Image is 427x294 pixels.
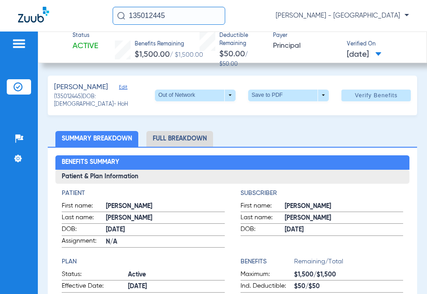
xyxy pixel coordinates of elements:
span: [DATE] [128,282,224,291]
span: [PERSON_NAME] [285,213,403,223]
h4: Subscriber [241,189,403,198]
h2: Benefits Summary [55,155,409,170]
span: Last name: [241,213,285,224]
iframe: Chat Widget [382,251,427,294]
span: (135012445) DOB: [DEMOGRAPHIC_DATA] - HoH [54,93,155,109]
h3: Patient & Plan Information [55,170,409,184]
span: $1,500/$1,500 [294,270,403,280]
span: [PERSON_NAME] - [GEOGRAPHIC_DATA] [276,11,409,20]
span: Remaining/Total [294,257,403,270]
li: Full Breakdown [146,131,213,147]
span: Edit [119,84,127,93]
button: Verify Benefits [341,90,411,101]
span: Status: [62,270,128,280]
li: Summary Breakdown [55,131,138,147]
h4: Patient [62,189,224,198]
span: $1,500.00 [135,50,170,59]
button: Out of Network [155,90,236,101]
span: Verified On [347,41,413,49]
span: Last name: [62,213,106,224]
input: Search for patients [113,7,225,25]
span: Payer [273,32,339,40]
span: Principal [273,41,339,52]
span: [DATE] [285,225,403,235]
span: Effective Date: [62,281,128,292]
span: Active [128,270,224,280]
img: Search Icon [117,12,125,20]
img: Zuub Logo [18,7,49,23]
app-breakdown-title: Benefits [241,257,294,270]
span: Ind. Deductible: [241,281,294,292]
span: Assignment: [62,236,106,247]
span: [DATE] [106,225,224,235]
span: Benefits Remaining [135,41,203,49]
img: hamburger-icon [12,38,26,49]
span: [PERSON_NAME] [106,202,224,211]
span: DOB: [241,225,285,235]
span: First name: [241,201,285,212]
span: Status [73,32,98,40]
span: [PERSON_NAME] [106,213,224,223]
button: Save to PDF [248,90,329,101]
span: $50/$50 [294,282,403,291]
span: $50.00 [219,50,245,58]
span: DOB: [62,225,106,235]
span: Active [73,41,98,52]
span: / $1,500.00 [170,52,203,58]
span: Maximum: [241,270,294,280]
span: Verify Benefits [355,92,398,99]
h4: Plan [62,257,224,267]
span: [DATE] [347,49,382,60]
span: [PERSON_NAME] [54,82,108,93]
span: Deductible Remaining [219,32,265,48]
span: First name: [62,201,106,212]
span: [PERSON_NAME] [285,202,403,211]
h4: Benefits [241,257,294,267]
span: N/A [106,237,224,247]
